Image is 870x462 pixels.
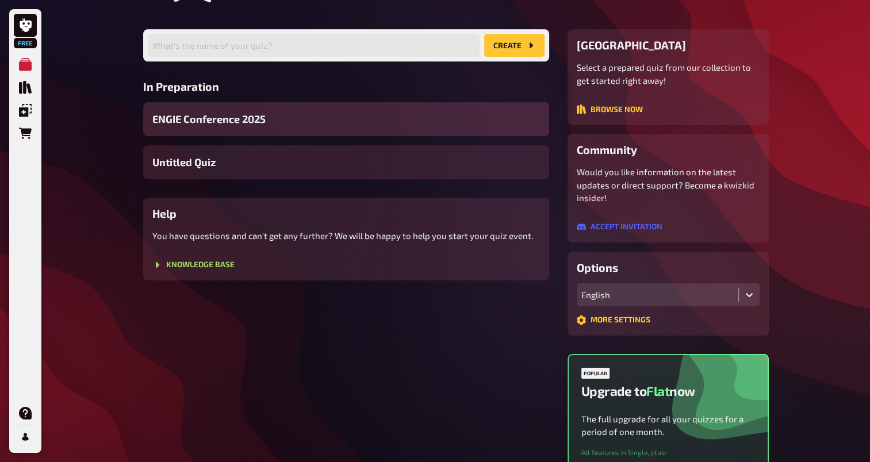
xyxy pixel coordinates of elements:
p: The full upgrade for all your quizzes for a period of one month. [581,413,755,438]
a: Knowledge Base [152,261,235,271]
button: create [484,34,545,57]
div: Popular [581,368,610,379]
a: Browse now [577,105,643,115]
h3: Community [577,143,760,156]
a: ENGIE Conference 2025 [143,102,549,136]
a: Accept invitation [577,223,662,233]
p: Would you like information on the latest updates or direct support? Become a kwizkid insider! [577,165,760,205]
button: More settings [577,315,650,325]
button: Accept invitation [577,222,662,232]
p: You have questions and can't get any further? We will be happy to help you start your quiz event. [152,229,540,242]
h3: [GEOGRAPHIC_DATA] [577,38,760,52]
span: Flat [646,383,669,399]
h2: Upgrade to now [581,383,695,399]
h3: In Preparation [143,80,549,93]
span: ENGIE Conference 2025 [152,111,266,127]
h3: Help [152,207,540,220]
p: Select a prepared quiz from our collection to get started right away! [577,61,760,87]
span: Untitled Quiz [152,155,216,170]
small: All features in Single, plus : [581,448,666,457]
a: Untitled Quiz [143,145,549,179]
a: More settings [577,316,650,326]
input: What's the name of your quiz? [148,34,480,57]
span: Free [15,40,36,47]
button: Browse now [577,105,643,114]
h3: Options [577,261,760,274]
div: English [581,290,734,300]
button: Knowledge Base [152,260,235,269]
